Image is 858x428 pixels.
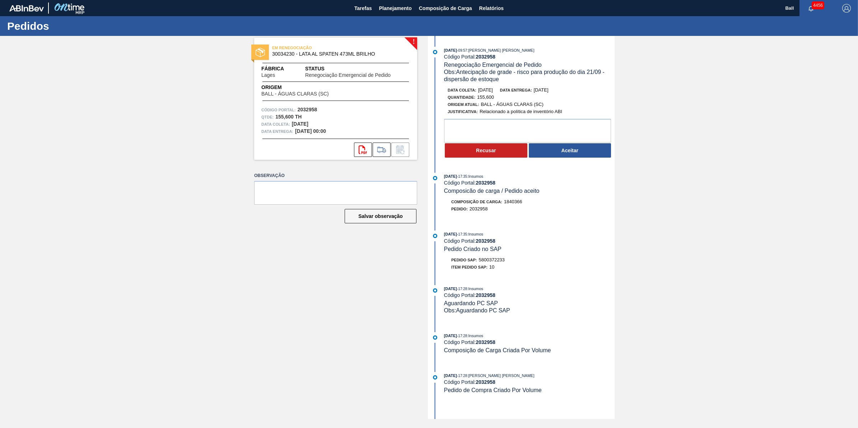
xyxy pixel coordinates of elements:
[444,292,615,298] div: Código Portal:
[478,87,493,93] span: [DATE]
[444,334,457,338] span: [DATE]
[444,339,615,345] div: Código Portal:
[476,379,495,385] strong: 2032958
[295,128,326,134] strong: [DATE] 00:00
[261,65,298,73] span: Fábrica
[345,209,416,223] button: Salvar observação
[444,232,457,236] span: [DATE]
[444,300,498,306] span: Aguardando PC SAP
[261,113,274,121] span: Qtde :
[419,4,472,13] span: Composição de Carga
[451,265,488,269] span: Item pedido SAP:
[451,200,502,204] span: Composição de Carga :
[529,143,611,158] button: Aceitar
[444,174,457,178] span: [DATE]
[489,264,494,270] span: 10
[480,109,562,114] span: Relacionado a política de inventório ABI
[275,114,302,120] strong: 155,600 TH
[444,48,457,52] span: [DATE]
[476,238,495,244] strong: 2032958
[379,4,412,13] span: Planejamento
[481,102,543,107] span: BALL - ÁGUAS CLARAS (SC)
[7,22,135,30] h1: Pedidos
[467,232,483,236] span: : Insumos
[799,3,822,13] button: Notificações
[298,107,317,112] strong: 2032958
[479,4,504,13] span: Relatórios
[272,44,373,51] span: EM RENEGOCIAÇÃO
[433,375,437,380] img: atual
[261,121,290,128] span: Data coleta:
[391,143,409,157] div: Informar alteração no pedido
[305,65,410,73] span: Status
[261,91,329,97] span: BALL - ÁGUAS CLARAS (SC)
[476,292,495,298] strong: 2032958
[444,373,457,378] span: [DATE]
[354,143,372,157] div: Abrir arquivo PDF
[457,287,467,291] span: - 17:28
[476,180,495,186] strong: 2032958
[444,347,551,353] span: Composição de Carga Criada Por Volume
[467,373,534,378] span: : [PERSON_NAME] [PERSON_NAME]
[448,102,479,107] span: Origem Atual:
[272,51,402,57] span: 30034230 - LATA AL SPATEN 473ML BRILHO
[477,94,494,100] span: 155,600
[444,180,615,186] div: Código Portal:
[433,176,437,180] img: atual
[467,287,483,291] span: : Insumos
[444,238,615,244] div: Código Portal:
[261,84,349,91] span: Origem
[444,246,502,252] span: Pedido Criado no SAP
[373,143,391,157] div: Ir para Composição de Carga
[451,258,477,262] span: Pedido SAP:
[261,128,293,135] span: Data entrega:
[457,175,467,178] span: - 17:35
[254,171,417,181] label: Observação
[354,4,372,13] span: Tarefas
[451,207,468,211] span: Pedido :
[444,379,615,385] div: Código Portal:
[448,88,476,92] span: Data coleta:
[305,73,391,78] span: Renegociação Emergencial de Pedido
[444,62,542,68] span: Renegociação Emergencial de Pedido
[467,334,483,338] span: : Insumos
[261,73,275,78] span: Lages
[476,54,495,60] strong: 2032958
[433,234,437,238] img: atual
[457,374,467,378] span: - 17:28
[256,48,265,57] img: status
[500,88,532,92] span: Data entrega:
[479,257,505,262] span: 5800372233
[467,48,534,52] span: : [PERSON_NAME] [PERSON_NAME]
[433,50,437,54] img: atual
[448,110,478,114] span: Justificativa:
[445,143,527,158] button: Recusar
[444,307,510,313] span: Obs: Aguardando PC SAP
[9,5,44,11] img: TNhmsLtSVTkK8tSr43FrP2fwEKptu5GPRR3wAAAABJRU5ErkJggg==
[444,69,606,82] span: Obs: Antecipação de grade - risco para produção do dia 21/09 - dispersão de estoque
[444,287,457,291] span: [DATE]
[476,339,495,345] strong: 2032958
[444,387,542,393] span: Pedido de Compra Criado Por Volume
[448,95,475,99] span: Quantidade :
[504,199,522,204] span: 1840366
[534,87,549,93] span: [DATE]
[842,4,851,13] img: Logout
[444,54,615,60] div: Código Portal:
[444,188,540,194] span: Composicão de carga / Pedido aceito
[470,206,488,211] span: 2032958
[812,1,824,9] span: 4456
[433,288,437,293] img: atual
[457,334,467,338] span: - 17:28
[261,106,296,113] span: Código Portal:
[457,232,467,236] span: - 17:35
[292,121,308,127] strong: [DATE]
[433,335,437,340] img: atual
[457,48,467,52] span: - 09:57
[467,174,483,178] span: : Insumos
